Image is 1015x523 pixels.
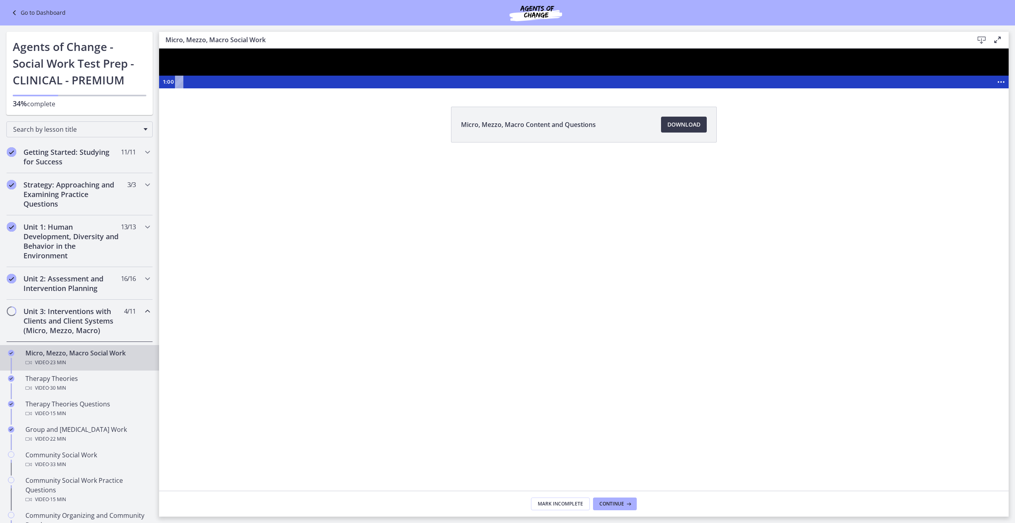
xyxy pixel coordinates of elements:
[49,409,66,418] span: · 15 min
[13,99,146,109] p: complete
[7,147,16,157] i: Completed
[25,476,150,504] div: Community Social Work Practice Questions
[124,306,136,316] span: 4 / 11
[25,434,150,444] div: Video
[25,460,150,469] div: Video
[25,495,150,504] div: Video
[593,498,637,510] button: Continue
[8,401,14,407] i: Completed
[7,222,16,232] i: Completed
[23,306,121,335] h2: Unit 3: Interventions with Clients and Client Systems (Micro, Mezzo, Macro)
[121,147,136,157] span: 11 / 11
[13,38,146,88] h1: Agents of Change - Social Work Test Prep - CLINICAL - PREMIUM
[461,120,596,129] span: Micro, Mezzo, Macro Content and Questions
[49,460,66,469] span: · 33 min
[531,498,590,510] button: Mark Incomplete
[599,501,624,507] span: Continue
[49,434,66,444] span: · 22 min
[488,3,583,22] img: Agents of Change Social Work Test Prep
[8,375,14,382] i: Completed
[7,274,16,283] i: Completed
[25,425,150,444] div: Group and [MEDICAL_DATA] Work
[159,49,1009,88] iframe: Video Lesson
[165,35,961,45] h3: Micro, Mezzo, Macro Social Work
[49,358,66,367] span: · 23 min
[667,120,700,129] span: Download
[49,495,66,504] span: · 15 min
[7,180,16,189] i: Completed
[8,350,14,356] i: Completed
[25,348,150,367] div: Micro, Mezzo, Macro Social Work
[23,180,121,209] h2: Strategy: Approaching and Examining Practice Questions
[8,426,14,433] i: Completed
[538,501,583,507] span: Mark Incomplete
[13,99,27,108] span: 34%
[49,383,66,393] span: · 30 min
[23,274,121,293] h2: Unit 2: Assessment and Intervention Planning
[25,450,150,469] div: Community Social Work
[10,8,66,18] a: Go to Dashboard
[127,180,136,189] span: 3 / 3
[121,274,136,283] span: 16 / 16
[6,121,153,137] div: Search by lesson title
[25,358,150,367] div: Video
[25,383,150,393] div: Video
[23,222,121,260] h2: Unit 1: Human Development, Diversity and Behavior in the Environment
[661,117,707,133] a: Download
[121,222,136,232] span: 13 / 13
[13,125,140,134] span: Search by lesson title
[25,409,150,418] div: Video
[25,374,150,393] div: Therapy Theories
[25,399,150,418] div: Therapy Theories Questions
[23,147,121,166] h2: Getting Started: Studying for Success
